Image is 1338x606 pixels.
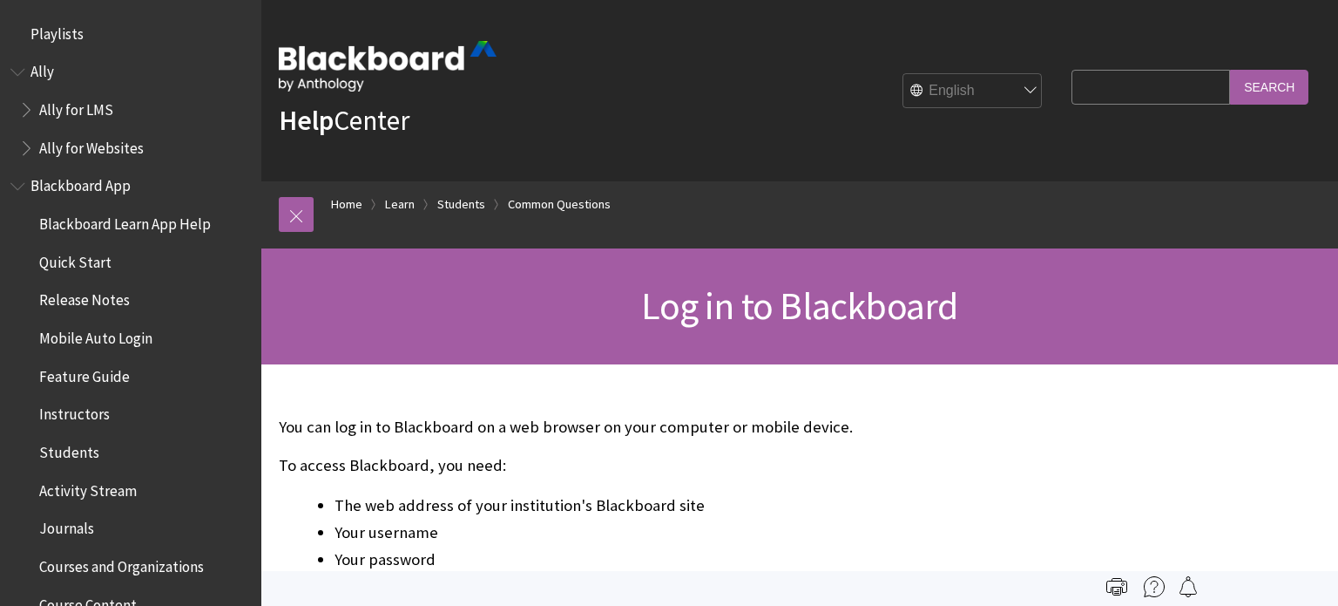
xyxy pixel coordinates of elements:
span: Release Notes [39,286,130,310]
input: Search [1230,70,1308,104]
nav: Book outline for Anthology Ally Help [10,58,251,163]
span: Feature Guide [39,362,130,385]
select: Site Language Selector [903,74,1043,109]
li: Your password [334,548,1063,572]
li: The web address of your institution's Blackboard site [334,494,1063,518]
p: You can log in to Blackboard on a web browser on your computer or mobile device. [279,416,1063,439]
span: Blackboard App [30,172,131,195]
a: HelpCenter [279,103,409,138]
span: Blackboard Learn App Help [39,209,211,233]
a: Common Questions [508,194,611,215]
img: Print [1106,576,1127,597]
img: Blackboard by Anthology [279,41,497,92]
a: Students [437,194,485,215]
span: Mobile Auto Login [39,323,152,347]
a: Learn [385,194,415,215]
span: Ally for Websites [39,133,144,157]
span: Ally for LMS [39,95,113,119]
li: Your username [334,521,1063,545]
strong: Help [279,103,334,138]
a: Home [331,194,362,215]
span: Quick Start [39,248,111,271]
span: Students [39,438,99,461]
span: Ally [30,58,54,81]
img: More help [1144,576,1165,597]
span: Playlists [30,19,84,43]
span: Log in to Blackboard [641,282,957,330]
span: Instructors [39,400,110,424]
span: Activity Stream [39,476,137,500]
span: Courses and Organizations [39,552,204,575]
span: Journals [39,514,94,538]
p: To access Blackboard, you need: [279,454,1063,477]
img: Follow this page [1178,576,1199,597]
nav: Book outline for Playlists [10,19,251,49]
